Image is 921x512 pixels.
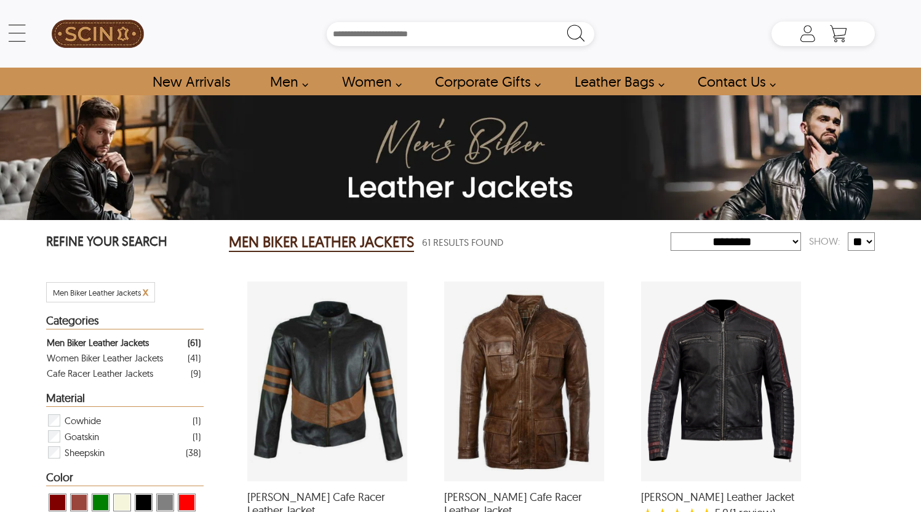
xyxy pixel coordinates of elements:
[178,494,196,511] div: View Red Men Biker Leather Jackets
[47,350,163,366] div: Women Biker Leather Jackets
[421,68,548,95] a: Shop Leather Corporate Gifts
[641,490,801,504] span: Caleb Biker Leather Jacket
[47,366,201,381] a: Filter Cafe Racer Leather Jackets
[65,444,105,460] span: Sheepskin
[156,494,174,511] div: View Grey Men Biker Leather Jackets
[229,232,414,252] h2: MEN BIKER LEATHER JACKETS
[47,335,201,350] a: Filter Men Biker Leather Jackets
[191,366,201,381] div: ( 9 )
[869,463,909,500] iframe: chat widget
[687,205,909,457] iframe: chat widget
[65,428,99,444] span: Goatskin
[826,25,851,43] a: Shopping Cart
[138,68,244,95] a: Shop New Arrivals
[47,350,201,366] a: Filter Women Biker Leather Jackets
[188,335,201,350] div: ( 61 )
[143,288,148,297] a: Cancel Filter
[92,494,110,511] div: View Green Men Biker Leather Jackets
[47,428,201,444] div: Filter Goatskin Men Biker Leather Jackets
[46,315,204,329] div: Heading Filter Men Biker Leather Jackets by Categories
[143,285,148,299] span: x
[46,232,204,253] p: REFINE YOUR SEARCH
[65,412,101,428] span: Cowhide
[193,413,201,428] div: ( 1 )
[135,494,153,511] div: View Black Men Biker Leather Jackets
[256,68,315,95] a: shop men's leather jackets
[53,288,141,297] span: Filter Men Biker Leather Jackets
[684,68,783,95] a: contact-us
[422,235,503,250] span: 61 Results Found
[113,494,131,511] div: View Beige Men Biker Leather Jackets
[70,494,88,511] div: View Cognac Men Biker Leather Jackets
[52,6,144,61] img: SCIN
[46,471,204,486] div: Heading Filter Men Biker Leather Jackets by Color
[47,335,149,350] div: Men Biker Leather Jackets
[193,429,201,444] div: ( 1 )
[229,230,671,254] div: Men Biker Leather Jackets 61 Results Found
[47,412,201,428] div: Filter Cowhide Men Biker Leather Jackets
[188,350,201,366] div: ( 41 )
[47,366,153,381] div: Cafe Racer Leather Jackets
[560,68,671,95] a: Shop Leather Bags
[47,444,201,460] div: Filter Sheepskin Men Biker Leather Jackets
[186,445,201,460] div: ( 38 )
[46,6,150,61] a: SCIN
[49,494,66,511] div: View Maroon Men Biker Leather Jackets
[328,68,409,95] a: Shop Women Leather Jackets
[46,392,204,407] div: Heading Filter Men Biker Leather Jackets by Material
